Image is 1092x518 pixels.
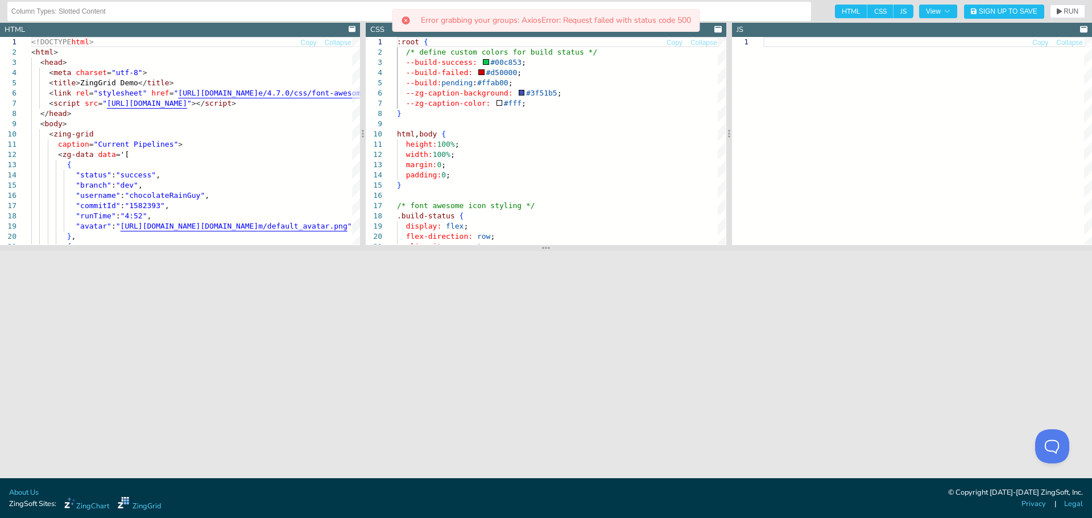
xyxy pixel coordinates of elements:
span: 0 [442,171,446,179]
span: head [44,58,62,67]
span: JS [894,5,913,18]
span: ; [518,68,522,77]
span: ; [491,232,495,241]
span: < [31,48,36,56]
span: script [53,99,80,107]
div: 7 [366,98,382,109]
span: < [49,78,53,87]
span: HTML [835,5,867,18]
div: 21 [366,242,382,252]
input: Untitled Demo [11,2,807,20]
span: } [397,181,402,189]
button: Sign Up to Save [964,5,1044,19]
span: meta [53,68,71,77]
span: height: [406,140,437,148]
span: rel [76,89,89,97]
span: html [36,48,53,56]
span: head [49,109,67,118]
div: 3 [366,57,382,68]
span: padding: [406,171,442,179]
button: Collapse [690,38,718,48]
div: HTML [5,24,25,35]
span: #3f51b5 [526,89,557,97]
span: , [205,191,209,200]
span: ZingGrid Demo [80,78,138,87]
div: 14 [366,170,382,180]
span: } [397,109,402,118]
a: ZingChart [64,497,109,512]
span: "success" [116,171,156,179]
span: title [53,78,76,87]
span: Copy [1032,39,1048,46]
span: CSS [867,5,894,18]
span: { [424,38,428,46]
div: 15 [366,180,382,190]
span: "chocolateRainGuy" [125,191,205,200]
span: : [111,181,116,189]
span: body [419,130,437,138]
a: ZingGrid [118,497,161,512]
span: > [143,68,147,77]
span: = [98,99,102,107]
span: --build-failed: [406,68,473,77]
div: 11 [366,139,382,150]
span: flex-direction: [406,232,473,241]
span: Sign Up to Save [979,8,1037,15]
span: ; [522,99,526,107]
span: script [205,99,231,107]
span: html [397,130,415,138]
span: < [49,68,53,77]
span: "1582393" [125,201,164,210]
span: Collapse [690,39,717,46]
span: --zg-caption-background: [406,89,513,97]
span: </ [138,78,147,87]
span: { [67,160,72,169]
div: 6 [366,88,382,98]
span: : [116,212,121,220]
span: #d50000 [486,68,518,77]
span: : [111,222,116,230]
button: Copy [666,38,683,48]
span: " [348,222,352,230]
span: ; [464,222,469,230]
button: Collapse [1056,38,1083,48]
span: pending [442,78,473,87]
div: JS [737,24,743,35]
span: row [477,232,490,241]
span: "runTime" [76,212,115,220]
span: > [63,58,67,67]
span: width: [406,150,433,159]
span: m/default_avatar.png [258,222,348,230]
span: "commitId" [76,201,120,210]
span: : [121,201,125,210]
span: html [71,38,89,46]
span: " [116,222,121,230]
span: ; [450,150,455,159]
span: --build-success: [406,58,477,67]
span: --build: [406,78,442,87]
span: [URL][DOMAIN_NAME] [107,99,187,107]
span: : [111,171,116,179]
span: : [121,191,125,200]
div: 10 [366,129,382,139]
div: 5 [366,78,382,88]
span: = [89,89,94,97]
span: align-items: [406,242,460,251]
span: "username" [76,191,120,200]
span: > [178,140,183,148]
span: , [147,212,152,220]
div: checkbox-group [835,5,913,18]
span: { [460,212,464,220]
button: Copy [300,38,317,48]
span: | [1054,499,1056,509]
div: © Copyright [DATE]-[DATE] ZingSoft, Inc. [948,487,1083,499]
span: , [165,201,169,210]
span: <!DOCTYPE [31,38,71,46]
span: > [231,99,236,107]
span: ZingSoft Sites: [9,499,56,509]
span: 0 [437,160,442,169]
span: ; [557,89,562,97]
span: </ [40,109,49,118]
span: link [53,89,71,97]
button: Collapse [324,38,352,48]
